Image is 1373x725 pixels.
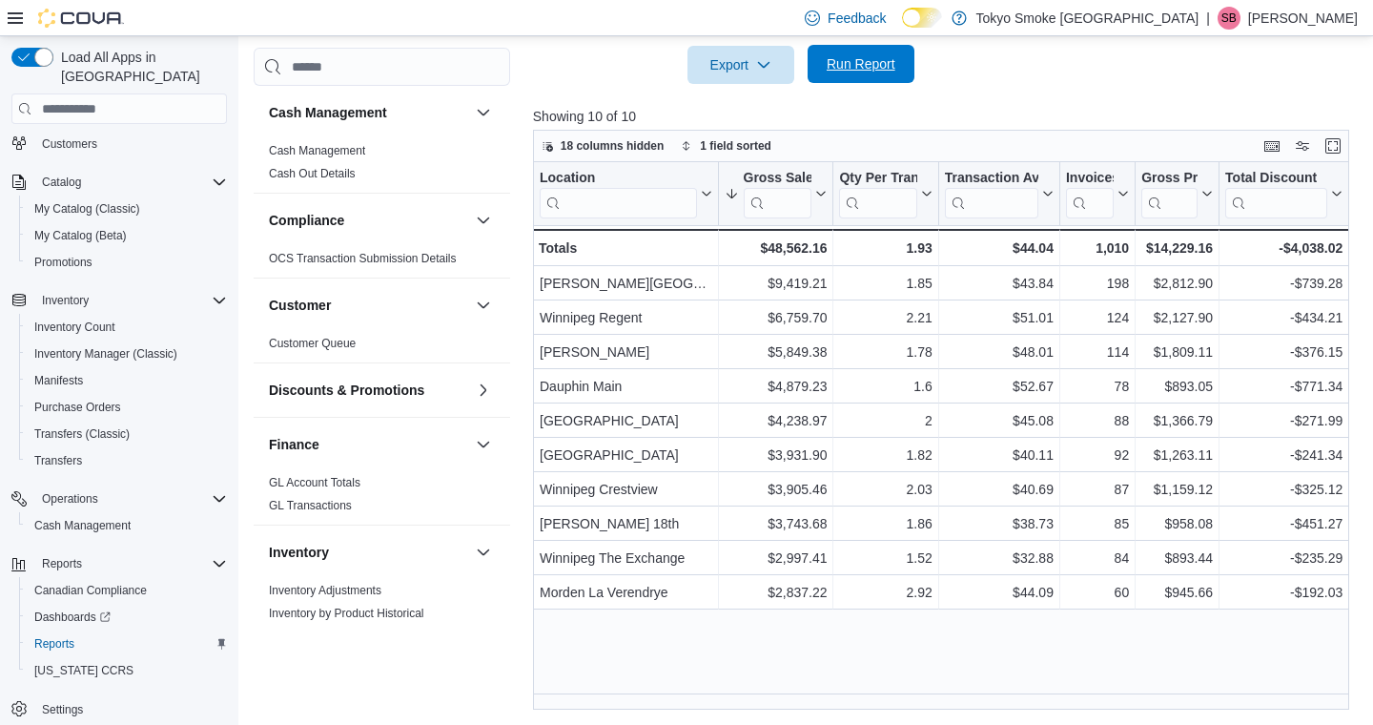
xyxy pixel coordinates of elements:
div: 1.82 [839,444,932,466]
button: Discounts & Promotions [269,381,468,400]
a: Canadian Compliance [27,579,154,602]
a: Promotions [27,251,100,274]
div: 88 [1066,409,1129,432]
span: Reports [34,636,74,652]
div: $32.88 [945,547,1054,570]
div: $4,238.97 [724,409,827,432]
button: Inventory Manager (Classic) [19,341,235,367]
div: -$235.29 [1225,547,1342,570]
button: Cash Management [19,512,235,539]
div: $3,743.68 [724,512,827,535]
button: Qty Per Transaction [839,170,932,218]
a: Inventory Adjustments [269,584,381,597]
div: -$771.34 [1225,375,1342,398]
span: Operations [42,491,98,507]
button: Enter fullscreen [1322,135,1344,157]
a: Dashboards [27,606,118,629]
span: Customers [34,131,227,155]
div: -$739.28 [1225,272,1342,295]
div: 124 [1066,306,1129,329]
div: $1,366.79 [1141,409,1213,432]
button: Reports [34,552,90,575]
button: Reports [19,631,235,657]
h3: Discounts & Promotions [269,381,424,400]
button: My Catalog (Beta) [19,222,235,249]
span: My Catalog (Classic) [34,201,140,217]
button: Finance [472,433,495,456]
div: 198 [1066,272,1129,295]
button: Finance [269,435,468,454]
div: $893.44 [1141,547,1213,570]
span: Inventory Count [34,320,115,335]
span: Reports [27,632,227,655]
span: Transfers (Classic) [27,423,227,445]
div: Morden La Verendrye [540,581,712,604]
span: Customers [42,136,97,152]
div: 92 [1066,444,1129,466]
div: 2.92 [839,581,932,604]
div: $2,997.41 [724,547,827,570]
button: Promotions [19,249,235,276]
span: OCS Transaction Submission Details [269,251,457,266]
button: Display options [1291,135,1314,157]
button: Reports [4,550,235,577]
span: Manifests [27,369,227,392]
div: Transaction Average [945,170,1038,188]
div: 1.78 [839,341,932,363]
div: $45.08 [945,409,1054,432]
a: Customer Queue [269,337,356,350]
div: $4,879.23 [724,375,827,398]
button: Customer [472,294,495,317]
div: 2.03 [839,478,932,501]
div: $48,562.16 [724,237,827,259]
span: Cash Management [269,143,365,158]
div: 1.86 [839,512,932,535]
button: Cash Management [269,103,468,122]
div: Finance [254,471,510,525]
div: $2,837.22 [724,581,827,604]
div: -$325.12 [1225,478,1342,501]
div: 1.93 [839,237,932,259]
span: Canadian Compliance [34,583,147,598]
a: Reports [27,632,82,655]
div: $14,229.16 [1141,237,1213,259]
span: Run Report [827,54,895,73]
div: $9,419.21 [724,272,827,295]
button: Purchase Orders [19,394,235,421]
span: Transfers [27,449,227,472]
button: Export [687,46,794,84]
div: 1.6 [839,375,932,398]
h3: Inventory [269,543,329,562]
div: $51.01 [945,306,1054,329]
div: Qty Per Transaction [839,170,916,188]
button: Catalog [4,169,235,196]
span: Manifests [34,373,83,388]
button: Inventory Count [19,314,235,341]
button: Inventory [269,543,468,562]
button: Gross Sales [724,170,827,218]
span: GL Transactions [269,498,352,513]
div: [GEOGRAPHIC_DATA] [540,409,712,432]
button: Cash Management [472,101,495,124]
h3: Compliance [269,211,344,230]
span: Dark Mode [902,28,903,29]
a: Transfers [27,449,90,472]
span: Purchase Orders [34,400,121,415]
div: 78 [1066,375,1129,398]
div: Gross Profit [1141,170,1198,218]
div: [GEOGRAPHIC_DATA] [540,444,712,466]
button: 18 columns hidden [534,135,672,157]
div: -$451.27 [1225,512,1342,535]
a: Cash Out Details [269,167,356,180]
div: [PERSON_NAME] 18th [540,512,712,535]
div: $43.84 [945,272,1054,295]
span: GL Account Totals [269,475,360,490]
div: $1,263.11 [1141,444,1213,466]
p: | [1206,7,1210,30]
button: Invoices Sold [1066,170,1129,218]
div: $1,809.11 [1141,341,1213,363]
div: Invoices Sold [1066,170,1114,188]
span: Dashboards [27,606,227,629]
div: -$241.34 [1225,444,1342,466]
div: -$271.99 [1225,409,1342,432]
